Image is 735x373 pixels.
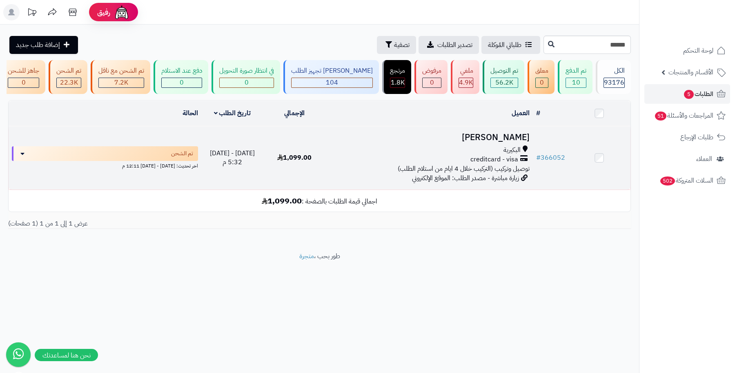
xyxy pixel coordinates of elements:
span: تم الشحن [171,150,193,158]
a: الحالة [183,108,198,118]
span: 1,099.00 [277,153,312,163]
div: تم التوصيل [490,66,518,76]
a: تم الشحن 22.3K [47,60,89,94]
span: 56.2K [495,78,513,87]
span: العملاء [696,153,712,165]
div: الكل [604,66,625,76]
a: مرفوض 0 [413,60,449,94]
span: 0 [22,78,26,87]
div: 1771 [390,78,405,87]
span: رفيق [97,7,110,17]
span: الأقسام والمنتجات [668,67,713,78]
span: # [536,153,541,163]
a: لوحة التحكم [644,41,730,60]
b: 1,099.00 [262,194,302,207]
span: 22.3K [60,78,78,87]
a: طلباتي المُوكلة [481,36,540,54]
div: 0 [162,78,202,87]
span: 93176 [604,78,624,87]
div: تم الشحن مع ناقل [98,66,144,76]
div: دفع عند الاستلام [161,66,202,76]
div: [PERSON_NAME] تجهيز الطلب [291,66,373,76]
span: 104 [326,78,338,87]
span: creditcard - visa [470,155,518,164]
span: طلباتي المُوكلة [488,40,521,50]
a: الإجمالي [284,108,305,118]
a: الكل93176 [594,60,633,94]
div: 56170 [491,78,518,87]
span: 0 [245,78,249,87]
span: [DATE] - [DATE] 5:32 م [210,148,255,168]
a: تم الدفع 10 [556,60,594,94]
a: # [536,108,540,118]
a: تم التوصيل 56.2K [481,60,526,94]
span: الطلبات [683,88,713,100]
a: تم الشحن مع ناقل 7.2K [89,60,152,94]
div: في انتظار صورة التحويل [219,66,274,76]
a: #366052 [536,153,565,163]
a: في انتظار صورة التحويل 0 [210,60,282,94]
div: اخر تحديث: [DATE] - [DATE] 12:11 م [12,161,198,170]
span: البكيرية [503,145,521,155]
span: تصدير الطلبات [437,40,472,50]
div: 10 [566,78,586,87]
a: معلق 0 [526,60,556,94]
div: مرتجع [390,66,405,76]
a: تاريخ الطلب [214,108,251,118]
a: مرتجع 1.8K [381,60,413,94]
a: ملغي 4.9K [449,60,481,94]
img: ai-face.png [114,4,130,20]
div: 0 [8,78,39,87]
a: السلات المتروكة502 [644,171,730,190]
span: السلات المتروكة [659,175,713,186]
a: المراجعات والأسئلة51 [644,106,730,125]
div: عرض 1 إلى 1 من 1 (1 صفحات) [2,219,320,228]
span: 7.2K [114,78,128,87]
span: 0 [540,78,544,87]
span: طلبات الإرجاع [680,132,713,143]
a: إضافة طلب جديد [9,36,78,54]
a: [PERSON_NAME] تجهيز الطلب 104 [282,60,381,94]
div: جاهز للشحن [8,66,39,76]
div: تم الدفع [566,66,586,76]
a: تصدير الطلبات [419,36,479,54]
span: تصفية [394,40,410,50]
div: معلق [535,66,548,76]
a: متجرة [299,251,314,261]
a: الطلبات5 [644,84,730,104]
div: 0 [220,78,274,87]
div: مرفوض [422,66,441,76]
span: المراجعات والأسئلة [654,110,713,121]
a: العميل [512,108,530,118]
a: تحديثات المنصة [22,4,42,22]
a: العملاء [644,149,730,169]
td: اجمالي قيمة الطلبات بالصفحة : [9,190,630,212]
span: 4.9K [459,78,473,87]
div: 0 [536,78,548,87]
h3: [PERSON_NAME] [329,133,530,142]
button: تصفية [377,36,416,54]
span: توصيل وتركيب (التركيب خلال 4 ايام من استلام الطلب) [398,164,530,174]
div: 7223 [99,78,144,87]
div: 0 [423,78,441,87]
a: طلبات الإرجاع [644,127,730,147]
div: 4929 [459,78,473,87]
span: زيارة مباشرة - مصدر الطلب: الموقع الإلكتروني [412,173,519,183]
div: تم الشحن [56,66,81,76]
span: 5 [684,90,694,99]
span: 502 [660,176,675,185]
span: 1.8K [391,78,405,87]
a: دفع عند الاستلام 0 [152,60,210,94]
div: ملغي [459,66,473,76]
span: لوحة التحكم [683,45,713,56]
div: 104 [292,78,372,87]
div: 22267 [57,78,81,87]
span: 51 [655,112,666,121]
span: 0 [430,78,434,87]
span: إضافة طلب جديد [16,40,60,50]
span: 0 [180,78,184,87]
span: 10 [572,78,580,87]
